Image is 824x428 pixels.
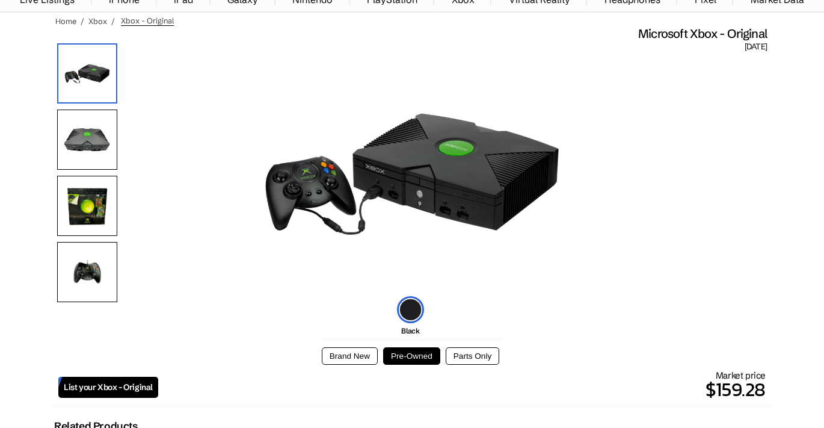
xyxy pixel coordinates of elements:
img: black-icon [397,296,424,323]
span: / [81,16,84,26]
button: Parts Only [446,347,499,365]
span: / [111,16,115,26]
span: [DATE] [745,42,767,52]
button: Brand New [322,347,378,365]
span: Black [401,326,419,335]
span: Microsoft Xbox - Original [638,26,767,42]
button: Pre-Owned [383,347,440,365]
a: Home [55,16,76,26]
img: Controller [57,242,117,302]
img: Microsoft Xbox [262,52,562,293]
div: Market price [158,370,766,404]
img: Microsoft Xbox 360 [57,43,117,104]
a: Xbox [88,16,107,26]
img: Top [57,110,117,170]
span: List your Xbox - Original [64,382,153,392]
img: Box [57,176,117,236]
span: Xbox - Original [121,16,174,26]
a: List your Xbox - Original [58,377,158,398]
p: $159.28 [158,375,766,404]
